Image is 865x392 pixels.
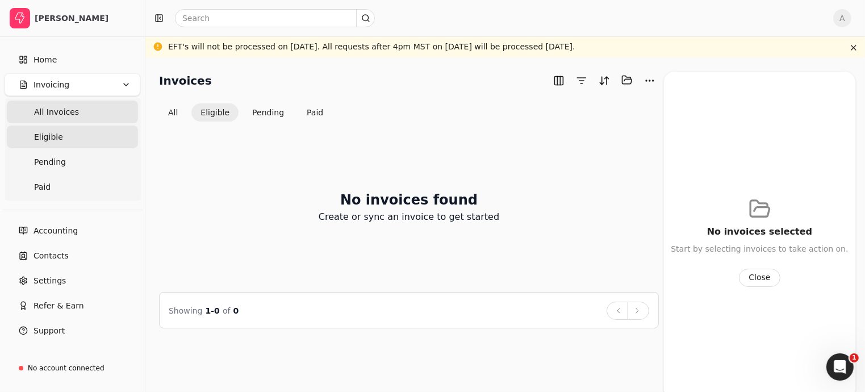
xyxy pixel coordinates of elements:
[34,156,66,168] span: Pending
[5,73,140,96] button: Invoicing
[5,48,140,71] a: Home
[671,243,848,255] div: Start by selecting invoices to take action on.
[34,54,57,66] span: Home
[340,190,478,210] h2: No invoices found
[34,275,66,287] span: Settings
[7,126,138,148] a: Eligible
[169,306,202,315] span: Showing
[28,363,105,373] div: No account connected
[34,106,79,118] span: All Invoices
[826,353,854,381] iframe: Intercom live chat
[233,306,239,315] span: 0
[5,294,140,317] button: Refer & Earn
[850,353,859,362] span: 1
[243,103,293,122] button: Pending
[34,181,51,193] span: Paid
[7,101,138,123] a: All Invoices
[34,225,78,237] span: Accounting
[35,12,135,24] div: [PERSON_NAME]
[159,103,187,122] button: All
[595,72,613,90] button: Sort
[34,79,69,91] span: Invoicing
[223,306,231,315] span: of
[7,151,138,173] a: Pending
[618,71,636,89] button: Batch (0)
[5,244,140,267] a: Contacts
[34,300,84,312] span: Refer & Earn
[159,103,332,122] div: Invoice filter options
[5,219,140,242] a: Accounting
[739,269,780,287] button: Close
[7,176,138,198] a: Paid
[34,250,69,262] span: Contacts
[34,131,63,143] span: Eligible
[298,103,332,122] button: Paid
[707,225,812,239] div: No invoices selected
[833,9,851,27] button: A
[175,9,375,27] input: Search
[5,358,140,378] a: No account connected
[191,103,239,122] button: Eligible
[641,72,659,90] button: More
[159,72,212,90] h2: Invoices
[5,319,140,342] button: Support
[34,325,65,337] span: Support
[319,210,499,224] p: Create or sync an invoice to get started
[5,269,140,292] a: Settings
[206,306,220,315] span: 1 - 0
[168,41,575,53] div: EFT's will not be processed on [DATE]. All requests after 4pm MST on [DATE] will be processed [DA...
